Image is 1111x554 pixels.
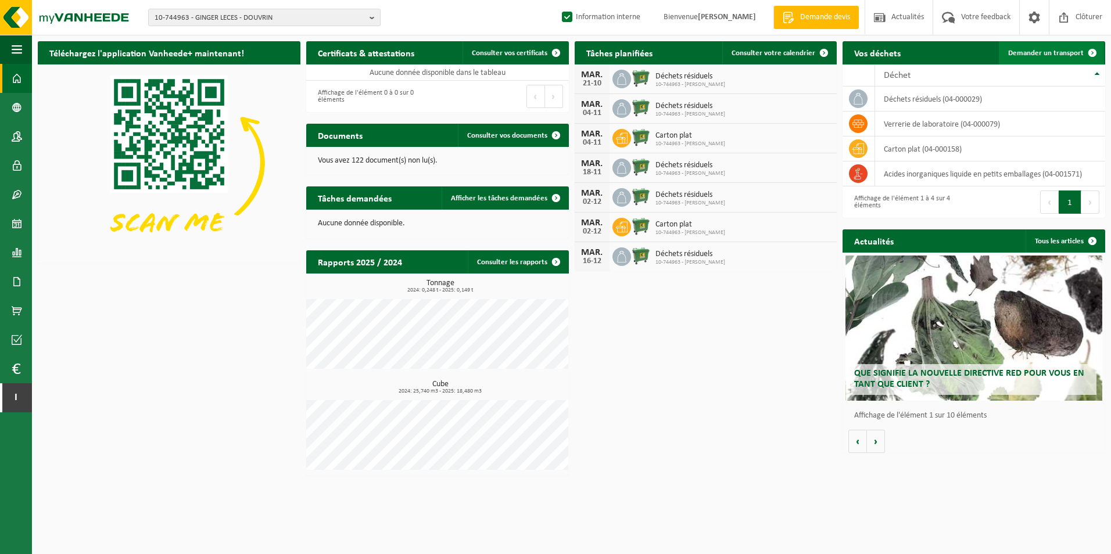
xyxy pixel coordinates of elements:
[575,41,664,64] h2: Tâches planifiées
[848,430,867,453] button: Vorige
[545,85,563,108] button: Next
[580,189,604,198] div: MAR.
[580,198,604,206] div: 02-12
[722,41,836,64] a: Consulter votre calendrier
[631,216,651,236] img: WB-0660-HPE-GN-01
[306,250,414,273] h2: Rapports 2025 / 2024
[580,168,604,177] div: 18-11
[458,124,568,147] a: Consulter vos documents
[655,220,725,229] span: Carton plat
[318,157,557,165] p: Vous avez 122 document(s) non lu(s).
[655,81,725,88] span: 10-744963 - [PERSON_NAME]
[1026,229,1104,253] a: Tous les articles
[797,12,853,23] span: Demande devis
[306,64,569,81] td: Aucune donnée disponible dans le tableau
[451,195,547,202] span: Afficher les tâches demandées
[655,141,725,148] span: 10-744963 - [PERSON_NAME]
[655,161,725,170] span: Déchets résiduels
[845,256,1103,401] a: Que signifie la nouvelle directive RED pour vous en tant que client ?
[155,9,365,27] span: 10-744963 - GINGER LECES - DOUVRIN
[38,64,300,261] img: Download de VHEPlus App
[312,279,569,293] h3: Tonnage
[580,159,604,168] div: MAR.
[467,132,547,139] span: Consulter vos documents
[867,430,885,453] button: Volgende
[580,100,604,109] div: MAR.
[580,139,604,147] div: 04-11
[580,129,604,139] div: MAR.
[875,136,1105,161] td: carton plat (04-000158)
[848,189,968,215] div: Affichage de l'élément 1 à 4 sur 4 éléments
[472,49,547,57] span: Consulter vos certificats
[580,248,604,257] div: MAR.
[580,109,604,117] div: 04-11
[560,9,640,26] label: Information interne
[442,186,568,210] a: Afficher les tâches demandées
[148,9,381,26] button: 10-744963 - GINGER LECES - DOUVRIN
[312,287,569,293] span: 2024: 0,248 t - 2025: 0,149 t
[698,13,756,21] strong: [PERSON_NAME]
[843,41,912,64] h2: Vos déchets
[580,218,604,228] div: MAR.
[854,412,1099,420] p: Affichage de l'élément 1 sur 10 éléments
[655,102,725,111] span: Déchets résiduels
[580,80,604,88] div: 21-10
[773,6,859,29] a: Demande devis
[306,186,403,209] h2: Tâches demandées
[631,157,651,177] img: WB-0660-HPE-GN-01
[631,127,651,147] img: WB-0660-HPE-GN-01
[655,190,725,200] span: Déchets résiduels
[312,388,569,394] span: 2024: 25,740 m3 - 2025: 18,480 m3
[526,85,545,108] button: Previous
[999,41,1104,64] a: Demander un transport
[655,72,725,81] span: Déchets résiduels
[306,124,374,146] h2: Documents
[732,49,815,57] span: Consulter votre calendrier
[468,250,568,274] a: Consulter les rapports
[1081,190,1099,214] button: Next
[631,98,651,117] img: WB-0660-HPE-GN-01
[854,369,1084,389] span: Que signifie la nouvelle directive RED pour vous en tant que client ?
[312,380,569,394] h3: Cube
[875,161,1105,186] td: acides inorganiques liquide en petits emballages (04-001571)
[580,70,604,80] div: MAR.
[655,200,725,207] span: 10-744963 - [PERSON_NAME]
[655,250,725,259] span: Déchets résiduels
[580,228,604,236] div: 02-12
[655,229,725,236] span: 10-744963 - [PERSON_NAME]
[631,246,651,265] img: WB-0660-HPE-GN-01
[631,68,651,88] img: WB-0660-HPE-GN-01
[875,87,1105,111] td: déchets résiduels (04-000029)
[318,220,557,228] p: Aucune donnée disponible.
[655,131,725,141] span: Carton plat
[655,111,725,118] span: 10-744963 - [PERSON_NAME]
[655,259,725,266] span: 10-744963 - [PERSON_NAME]
[843,229,905,252] h2: Actualités
[655,170,725,177] span: 10-744963 - [PERSON_NAME]
[631,186,651,206] img: WB-0660-HPE-GN-01
[38,41,256,64] h2: Téléchargez l'application Vanheede+ maintenant!
[580,257,604,265] div: 16-12
[463,41,568,64] a: Consulter vos certificats
[884,71,911,80] span: Déchet
[1040,190,1059,214] button: Previous
[12,383,20,412] span: I
[1008,49,1084,57] span: Demander un transport
[875,111,1105,136] td: verrerie de laboratoire (04-000079)
[306,41,426,64] h2: Certificats & attestations
[1059,190,1081,214] button: 1
[312,84,432,109] div: Affichage de l'élément 0 à 0 sur 0 éléments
